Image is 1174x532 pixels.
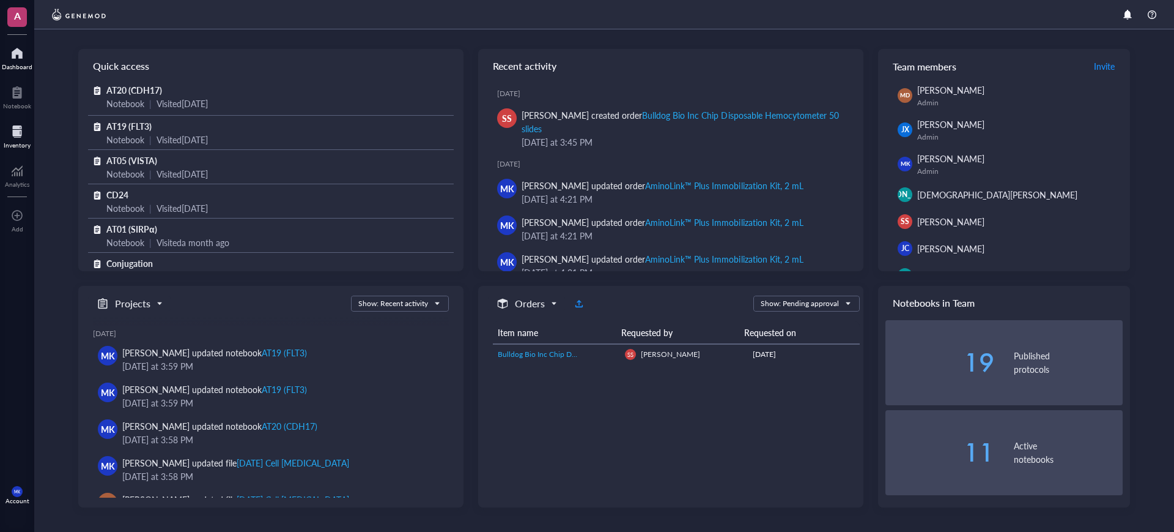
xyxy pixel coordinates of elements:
div: [DATE] at 4:21 PM [522,192,844,206]
div: Notebook [106,133,144,146]
div: Show: Recent activity [358,298,428,309]
div: Visited [DATE] [157,133,208,146]
div: Notebook [106,201,144,215]
span: [DEMOGRAPHIC_DATA][PERSON_NAME] [917,189,1077,201]
div: [PERSON_NAME] updated file [122,456,349,470]
a: Inventory [4,122,31,149]
div: Notebooks in Team [878,286,1130,320]
span: AT05 (VISTA) [106,154,157,167]
a: Analytics [5,161,29,188]
span: [PERSON_NAME] [876,189,935,200]
span: MK [500,182,514,195]
span: [PERSON_NAME] [917,84,984,96]
div: [DATE] [753,349,855,360]
div: Admin [917,167,1118,176]
a: Bulldog Bio Inc Chip Disposable Hemocytometer 50 slides [498,349,615,360]
h5: Projects [115,296,150,311]
div: AT20 (CDH17) [262,420,317,432]
div: [PERSON_NAME] updated order [522,215,803,229]
a: MK[PERSON_NAME] updated notebookAT19 (FLT3)[DATE] at 3:59 PM [93,378,449,414]
div: | [149,167,152,181]
div: [DATE] [497,89,854,99]
div: [DATE] at 3:59 PM [122,359,439,373]
span: SS [502,111,512,125]
div: Admin [917,98,1118,108]
div: Account [6,497,29,504]
span: MK [101,459,115,473]
div: [PERSON_NAME] updated order [522,179,803,192]
div: [PERSON_NAME] updated notebook [122,419,317,433]
span: JX [901,124,909,135]
div: Admin [917,132,1118,142]
div: Published protocols [1014,349,1123,376]
div: [DATE] [93,329,449,339]
div: Notebook [3,102,31,110]
span: CD24 [106,189,128,201]
span: MK [14,489,20,494]
div: Show: Pending approval [761,298,839,309]
div: | [149,133,152,146]
span: [PERSON_NAME] [917,269,984,282]
span: [PERSON_NAME] [917,215,984,228]
span: JC [901,243,909,254]
span: Conjugation [106,257,153,269]
span: Invite [1094,60,1115,72]
span: SS [628,351,633,358]
div: [DATE] at 3:45 PM [522,135,844,149]
div: Visited a month ago [157,236,229,249]
span: A [14,8,21,23]
span: MK [900,160,909,168]
div: Visited [DATE] [157,201,208,215]
th: Item name [493,321,616,344]
div: Notebook [106,97,144,110]
span: [PERSON_NAME] [917,152,984,165]
h5: Orders [515,296,545,311]
a: MK[PERSON_NAME] updated notebookAT19 (FLT3)[DATE] at 3:59 PM [93,341,449,378]
div: Notebook [106,236,144,249]
span: AT19 (FLT3) [106,120,152,132]
span: JW [900,271,910,280]
div: 19 [885,350,994,375]
div: [DATE] at 4:21 PM [522,229,844,242]
div: AT19 (FLT3) [262,347,307,359]
div: | [149,201,152,215]
div: [DATE] at 3:58 PM [122,433,439,446]
span: MK [101,349,115,362]
span: Bulldog Bio Inc Chip Disposable Hemocytometer 50 slides [498,349,685,359]
div: Quick access [78,49,463,83]
a: MK[PERSON_NAME] updated orderAminoLink™ Plus Immobilization Kit, 2 mL[DATE] at 4:21 PM [488,211,854,247]
div: Recent activity [478,49,863,83]
a: MK[PERSON_NAME] updated file[DATE] Cell [MEDICAL_DATA][DATE] at 3:58 PM [93,451,449,488]
div: AminoLink™ Plus Immobilization Kit, 2 mL [645,179,803,192]
a: Notebook [3,83,31,110]
div: AT19 (FLT3) [262,383,307,395]
span: AT20 (CDH17) [106,84,162,96]
div: [PERSON_NAME] updated notebook [122,346,307,359]
span: MK [101,386,115,399]
img: genemod-logo [49,7,109,22]
div: [PERSON_NAME] updated notebook [122,383,307,396]
div: [DATE] at 3:58 PM [122,470,439,483]
span: AT01 (SIRPα) [106,223,157,235]
div: [DATE] Cell [MEDICAL_DATA] [237,457,349,469]
th: Requested by [616,321,740,344]
a: Dashboard [2,43,32,70]
a: MK[PERSON_NAME] updated orderAminoLink™ Plus Immobilization Kit, 2 mL[DATE] at 4:21 PM [488,247,854,284]
div: | [149,236,152,249]
div: Bulldog Bio Inc Chip Disposable Hemocytometer 50 slides [522,109,839,135]
th: Requested on [739,321,847,344]
button: Invite [1093,56,1115,76]
span: SS [901,216,909,227]
div: Dashboard [2,63,32,70]
div: Active notebooks [1014,439,1123,466]
span: MK [500,219,514,232]
a: SS[PERSON_NAME] created orderBulldog Bio Inc Chip Disposable Hemocytometer 50 slides[DATE] at 3:4... [488,103,854,154]
div: 11 [885,440,994,465]
span: MD [900,91,910,100]
div: Visited [DATE] [157,97,208,110]
div: Visited [DATE] [157,167,208,181]
div: Add [12,225,23,233]
span: [PERSON_NAME] [641,349,700,359]
div: [PERSON_NAME] created order [522,108,844,135]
